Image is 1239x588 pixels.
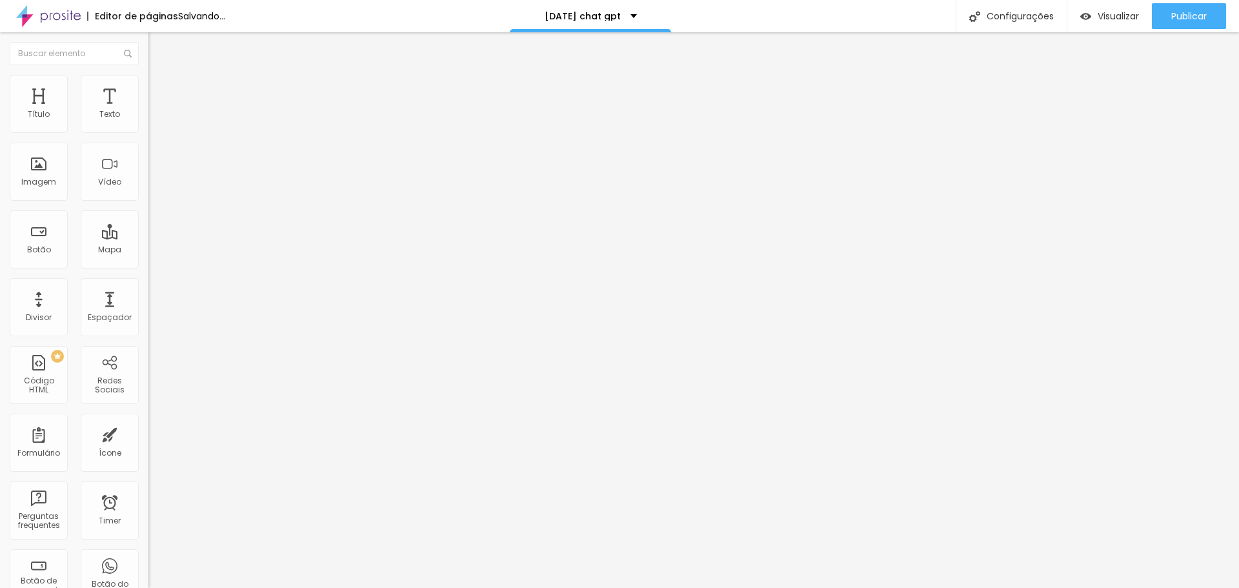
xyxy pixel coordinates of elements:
[88,313,132,322] div: Espaçador
[1067,3,1152,29] button: Visualizar
[99,449,121,458] div: Ícone
[178,12,225,21] div: Salvando...
[1098,11,1139,21] span: Visualizar
[99,110,120,119] div: Texto
[1080,11,1091,22] img: view-1.svg
[13,512,64,531] div: Perguntas frequentes
[13,376,64,395] div: Código HTML
[1171,11,1207,21] span: Publicar
[1152,3,1226,29] button: Publicar
[26,313,52,322] div: Divisor
[98,177,121,187] div: Vídeo
[10,42,139,65] input: Buscar elemento
[969,11,980,22] img: Icone
[27,245,51,254] div: Botão
[28,110,50,119] div: Título
[99,516,121,525] div: Timer
[124,50,132,57] img: Icone
[148,32,1239,588] iframe: Editor
[21,177,56,187] div: Imagem
[17,449,60,458] div: Formulário
[87,12,178,21] div: Editor de páginas
[98,245,121,254] div: Mapa
[545,12,621,21] p: [DATE] chat gpt
[84,376,135,395] div: Redes Sociais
